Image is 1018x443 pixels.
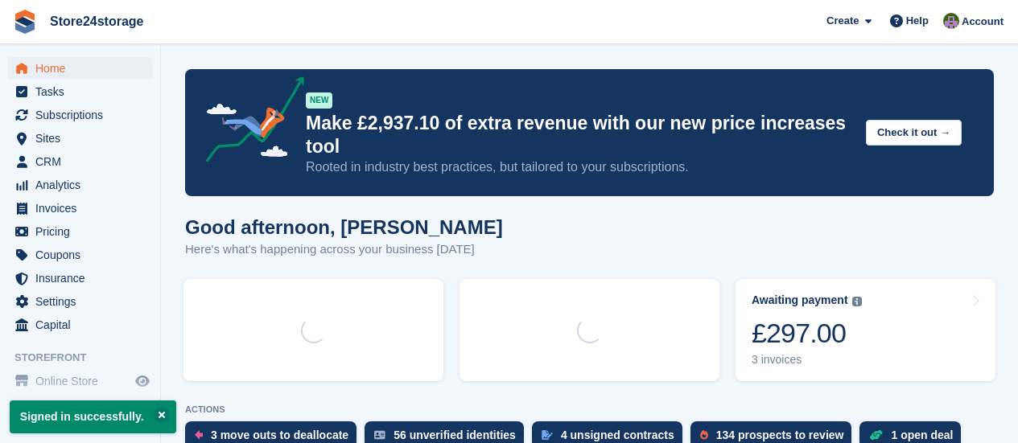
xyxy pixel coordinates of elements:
a: Preview store [133,371,152,391]
img: price-adjustments-announcement-icon-8257ccfd72463d97f412b2fc003d46551f7dbcb40ab6d574587a9cd5c0d94... [192,76,305,168]
p: Rooted in industry best practices, but tailored to your subscriptions. [306,158,853,176]
a: menu [8,220,152,243]
h1: Good afternoon, [PERSON_NAME] [185,216,503,238]
div: Awaiting payment [752,293,848,307]
span: Help [906,13,929,29]
span: Capital [35,314,132,336]
img: stora-icon-8386f47178a22dfd0bd8f6a31ec36ba5ce8667c1dd55bd0f319d3a0aa187defe.svg [13,10,37,34]
a: menu [8,57,152,80]
a: menu [8,197,152,219]
p: Make £2,937.10 of extra revenue with our new price increases tool [306,112,853,158]
a: menu [8,370,152,392]
p: Signed in successfully. [10,400,176,433]
img: contract_signature_icon-13c848040528278c33f63329250d36e43548de30e8caae1d1a13099fd9432cc5.svg [542,430,553,440]
span: Sites [35,127,132,150]
p: Here's what's happening across your business [DATE] [185,240,503,259]
img: move_outs_to_deallocate_icon-f764333ba52eb49d3ac5e1228854f67142a1ed5810a6f6cc68b1a99e826820c5.svg [195,430,203,440]
span: Tasks [35,80,132,103]
span: Online Store [35,370,132,392]
a: menu [8,127,152,150]
span: Settings [35,290,132,313]
a: menu [8,104,152,126]
span: Analytics [35,174,132,196]
div: 3 invoices [752,353,862,367]
span: Home [35,57,132,80]
a: menu [8,174,152,196]
span: Storefront [14,350,160,366]
a: Awaiting payment £297.00 3 invoices [736,279,995,381]
a: menu [8,80,152,103]
button: Check it out → [866,120,962,146]
p: ACTIONS [185,404,994,415]
span: Invoices [35,197,132,219]
img: verify_identity-adf6edd0f0f0b5bbfe63781bf79b02c33cf7c696d77639b501bdc392416b5a36.svg [374,430,385,440]
a: Store24storage [43,8,150,35]
a: menu [8,244,152,266]
a: menu [8,314,152,336]
img: Jane Welch [943,13,959,29]
div: 4 unsigned contracts [561,429,674,441]
div: 3 move outs to deallocate [211,429,348,441]
span: Subscriptions [35,104,132,126]
span: Pricing [35,220,132,243]
img: prospect-51fa495bee0391a8d652442698ab0144808aea92771e9ea1ae160a38d050c398.svg [700,430,708,440]
div: 1 open deal [891,429,953,441]
a: menu [8,290,152,313]
a: menu [8,150,152,173]
span: Coupons [35,244,132,266]
div: 56 unverified identities [394,429,516,441]
div: NEW [306,92,332,109]
div: £297.00 [752,317,862,350]
span: Create [826,13,859,29]
span: Insurance [35,267,132,289]
div: 134 prospects to review [716,429,844,441]
span: CRM [35,150,132,173]
a: menu [8,267,152,289]
span: Account [962,14,1004,30]
img: icon-info-grey-7440780725fd019a000dd9b08b2336e03edf1995a4989e88bcd33f0948082b44.svg [852,297,862,306]
img: deal-1b604bf984904fb50ccaf53a9ad4b4a5d6e5aea283cecdc64d6e3604feb123c2.svg [869,429,883,441]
